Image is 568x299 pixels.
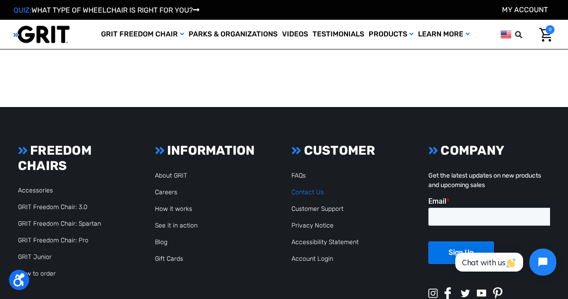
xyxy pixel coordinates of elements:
a: Learn More [416,20,472,49]
img: us.png [501,29,511,40]
a: Customer Support [291,205,343,213]
a: Privacy Notice [291,222,334,229]
a: GRIT Freedom Chair: Pro [18,237,88,244]
a: GRIT Freedom Chair: 3.0 [18,203,88,211]
span: QUIZ: [13,6,31,14]
input: Search [519,25,533,44]
a: Parks & Organizations [186,20,280,49]
p: Get the latest updates on new products and upcoming sales [428,171,550,190]
a: See it in action [155,222,198,229]
iframe: Form 0 [428,197,550,280]
img: instagram [428,289,438,298]
a: Cart with 0 items [533,25,555,44]
a: Products [366,20,416,49]
a: Contact Us [291,188,324,196]
a: How it works [155,205,192,213]
h3: FREEDOM CHAIRS [18,143,140,173]
img: Cart [539,28,552,42]
a: How to order [18,270,56,277]
img: youtube [477,290,486,297]
a: Account Login [291,255,333,263]
a: FAQs [291,172,306,179]
img: twitter [461,290,470,297]
img: facebook [445,287,451,299]
h3: COMPANY [428,143,550,158]
a: GRIT Freedom Chair [99,20,186,49]
a: Gift Cards [155,255,183,263]
a: About GRIT [155,172,187,179]
a: Account [502,5,548,14]
span: 0 [546,25,555,34]
a: Videos [280,20,310,49]
a: GRIT Freedom Chair: Spartan [18,220,101,228]
iframe: Tidio Chat [445,241,564,283]
img: pinterest [493,287,502,299]
h3: CUSTOMER [291,143,413,158]
a: Careers [155,188,177,196]
img: GRIT All-Terrain Wheelchair and Mobility Equipment [13,25,70,44]
h3: INFORMATION [155,143,277,158]
a: Accessories [18,187,53,194]
a: Blog [155,238,167,246]
a: Testimonials [310,20,366,49]
a: GRIT Junior [18,253,52,261]
a: QUIZ:WHAT TYPE OF WHEELCHAIR IS RIGHT FOR YOU? [13,6,199,14]
a: Accessibility Statement [291,238,359,246]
